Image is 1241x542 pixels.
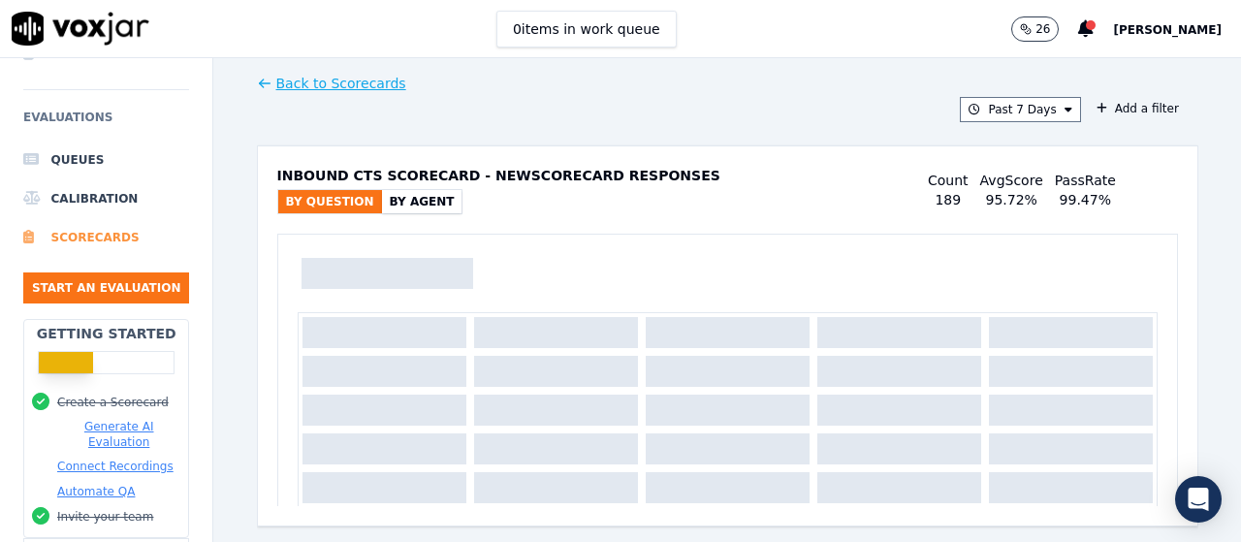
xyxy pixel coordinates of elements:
p: 26 [1035,21,1050,37]
img: voxjar logo [12,12,149,46]
button: Add a filter [1089,97,1187,120]
span: Rate [1085,173,1116,188]
div: Open Intercom Messenger [1175,476,1222,523]
span: Avg [980,173,1005,188]
a: Scorecards [23,218,189,257]
div: 189 [935,190,961,209]
div: 99.47 % [1060,190,1111,209]
button: 26 [1011,16,1078,42]
a: Back to Scorecards [257,74,406,93]
h6: Evaluations [23,106,189,141]
button: Past 7 Days [960,97,1080,122]
button: Start an Evaluation [23,272,189,303]
button: 0items in work queue [496,11,677,48]
a: Calibration [23,179,189,218]
button: By Agent [382,190,462,213]
button: Connect Recordings [57,459,174,474]
button: 26 [1011,16,1059,42]
button: Create a Scorecard [57,395,169,410]
div: 95.72 % [985,190,1036,209]
button: Automate QA [57,484,135,499]
a: Queues [23,141,189,179]
button: [PERSON_NAME] [1113,17,1241,41]
p: INBOUND CTS SCORECARD - NEW Scorecard Responses [277,166,720,185]
p: Count [928,171,969,190]
button: By Question [278,190,382,213]
button: Generate AI Evaluation [57,419,180,450]
p: Pass [1055,171,1116,190]
h2: Getting Started [37,324,176,343]
p: Score [980,171,1043,190]
span: [PERSON_NAME] [1113,23,1222,37]
button: Invite your team [57,509,153,525]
